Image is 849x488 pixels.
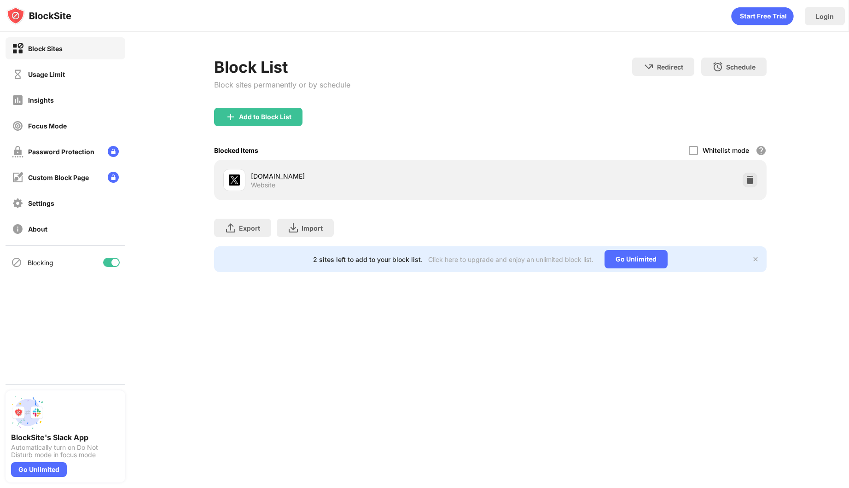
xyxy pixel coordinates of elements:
[214,146,258,154] div: Blocked Items
[28,45,63,52] div: Block Sites
[12,146,23,157] img: password-protection-off.svg
[12,120,23,132] img: focus-off.svg
[6,6,71,25] img: logo-blocksite.svg
[239,113,291,121] div: Add to Block List
[816,12,834,20] div: Login
[12,198,23,209] img: settings-off.svg
[28,225,47,233] div: About
[605,250,668,268] div: Go Unlimited
[703,146,749,154] div: Whitelist mode
[28,174,89,181] div: Custom Block Page
[726,63,756,71] div: Schedule
[214,58,350,76] div: Block List
[239,224,260,232] div: Export
[752,256,759,263] img: x-button.svg
[11,444,120,459] div: Automatically turn on Do Not Disturb mode in focus mode
[28,122,67,130] div: Focus Mode
[302,224,323,232] div: Import
[12,94,23,106] img: insights-off.svg
[731,7,794,25] div: animation
[108,146,119,157] img: lock-menu.svg
[12,172,23,183] img: customize-block-page-off.svg
[428,256,593,263] div: Click here to upgrade and enjoy an unlimited block list.
[28,259,53,267] div: Blocking
[11,396,44,429] img: push-slack.svg
[657,63,683,71] div: Redirect
[229,174,240,186] img: favicons
[251,171,490,181] div: [DOMAIN_NAME]
[12,69,23,80] img: time-usage-off.svg
[12,223,23,235] img: about-off.svg
[251,181,275,189] div: Website
[28,70,65,78] div: Usage Limit
[214,80,350,89] div: Block sites permanently or by schedule
[28,199,54,207] div: Settings
[28,96,54,104] div: Insights
[108,172,119,183] img: lock-menu.svg
[313,256,423,263] div: 2 sites left to add to your block list.
[11,462,67,477] div: Go Unlimited
[11,257,22,268] img: blocking-icon.svg
[28,148,94,156] div: Password Protection
[11,433,120,442] div: BlockSite's Slack App
[12,43,23,54] img: block-on.svg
